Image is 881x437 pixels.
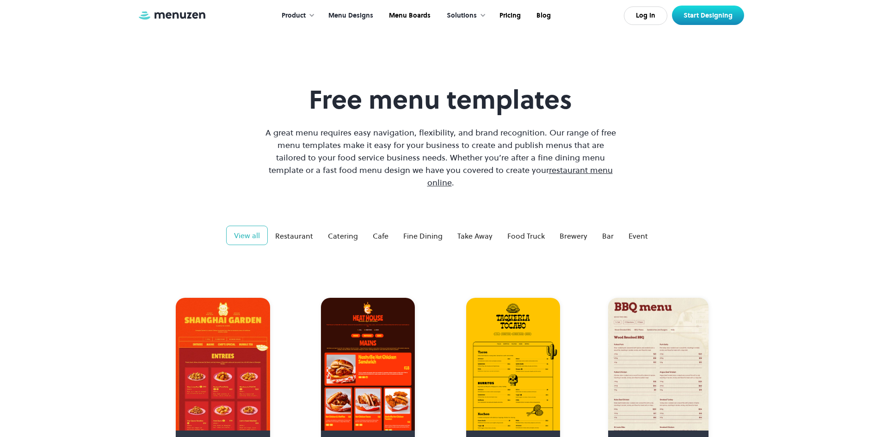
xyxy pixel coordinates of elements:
[528,1,558,30] a: Blog
[320,1,380,30] a: Menu Designs
[602,230,614,241] div: Bar
[234,230,260,241] div: View all
[507,230,545,241] div: Food Truck
[328,230,358,241] div: Catering
[282,11,306,21] div: Product
[457,230,493,241] div: Take Away
[263,84,618,115] h1: Free menu templates
[373,230,388,241] div: Cafe
[491,1,528,30] a: Pricing
[380,1,437,30] a: Menu Boards
[624,6,667,25] a: Log In
[403,230,443,241] div: Fine Dining
[437,1,491,30] div: Solutions
[672,6,744,25] a: Start Designing
[275,230,313,241] div: Restaurant
[628,230,648,241] div: Event
[272,1,320,30] div: Product
[447,11,477,21] div: Solutions
[560,230,587,241] div: Brewery
[263,126,618,189] p: A great menu requires easy navigation, flexibility, and brand recognition. Our range of free menu...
